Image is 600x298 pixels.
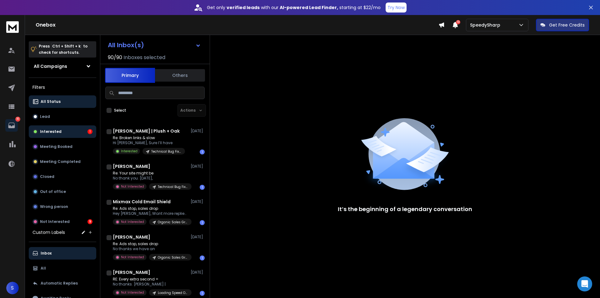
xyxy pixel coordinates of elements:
h1: Onebox [36,21,438,29]
button: Inbox [29,247,96,260]
p: Re: Your site might be [113,171,188,176]
h1: [PERSON_NAME] [113,234,150,240]
p: Organic Sales Growth [158,220,188,225]
p: SpeedySharp [470,22,503,28]
img: logo [6,21,19,33]
button: Meeting Booked [29,140,96,153]
p: [DATE] [191,164,205,169]
p: Technical Bug Fixing and Loading Speed [151,149,181,154]
p: Press to check for shortcuts. [39,43,87,56]
p: Out of office [40,189,66,194]
h3: Inboxes selected [123,54,165,61]
p: RE: Every extra second = [113,277,188,282]
p: [DATE] [191,270,205,275]
button: Interested1 [29,125,96,138]
span: 13 [456,20,460,24]
p: Not Interested [121,220,144,224]
strong: AI-powered Lead Finder, [280,4,338,11]
h1: [PERSON_NAME] | Plush + Oak [113,128,180,134]
button: Out of office [29,185,96,198]
p: Get Free Credits [549,22,585,28]
div: 1 [200,220,205,225]
p: Try Now [387,4,405,11]
h1: All Inbox(s) [108,42,144,48]
p: Meeting Completed [40,159,81,164]
p: Get only with our starting at $22/mo [207,4,381,11]
p: Loading Speed Optimization [158,290,188,295]
p: [DATE] [191,129,205,134]
p: It’s the beginning of a legendary conversation [338,205,472,214]
button: All Inbox(s) [103,39,206,51]
p: [DATE] [191,199,205,204]
div: 1 [87,129,92,134]
button: Automatic Replies [29,277,96,290]
button: Primary [105,68,155,83]
p: Interested [121,149,137,154]
p: Hi [PERSON_NAME], Sure I’ll have [113,140,185,145]
h3: Custom Labels [32,229,65,235]
button: Closed [29,170,96,183]
h3: Filters [29,83,96,92]
p: 10 [15,117,20,122]
div: Open Intercom Messenger [577,276,592,291]
p: Automatic Replies [41,281,78,286]
p: Re: Ads stop, sales drop [113,241,188,246]
p: All [41,266,46,271]
button: All [29,262,96,275]
p: Organic Sales Growth [158,255,188,260]
button: Try Now [386,3,407,13]
button: Others [155,68,205,82]
button: All Status [29,95,96,108]
p: Technical Bug Fixing and Loading Speed [158,184,188,189]
button: All Campaigns [29,60,96,73]
label: Select [114,108,126,113]
span: Ctrl + Shift + k [51,43,82,50]
p: Not Interested [40,219,70,224]
a: 10 [5,119,18,132]
div: 1 [200,255,205,260]
div: 9 [87,219,92,224]
p: [DATE] [191,235,205,240]
p: Re: Ads stop, sales drop [113,206,188,211]
p: Lead [40,114,50,119]
strong: verified leads [227,4,260,11]
p: Hey [PERSON_NAME], Want more replies to [113,211,188,216]
button: S [6,282,19,294]
div: 1 [200,185,205,190]
h1: [PERSON_NAME] [113,163,150,169]
h1: Mixmax Cold Email Shield [113,199,171,205]
p: Not Interested [121,184,144,189]
p: Closed [40,174,54,179]
p: No thank you. [DATE], [113,176,188,181]
p: All Status [41,99,61,104]
p: No thanks we have an [113,246,188,251]
div: 1 [200,291,205,296]
button: Get Free Credits [536,19,589,31]
div: 1 [200,149,205,154]
button: Wrong person [29,200,96,213]
p: Not Interested [121,290,144,295]
p: Interested [40,129,62,134]
h1: [PERSON_NAME] [113,269,150,275]
p: No thanks. [PERSON_NAME] | [113,282,188,287]
p: Wrong person [40,204,68,209]
button: Meeting Completed [29,155,96,168]
p: Not Interested [121,255,144,260]
button: Not Interested9 [29,215,96,228]
h1: All Campaigns [34,63,67,69]
p: Meeting Booked [40,144,72,149]
button: Lead [29,110,96,123]
p: Re: Broken links & slow [113,135,185,140]
p: Inbox [41,251,52,256]
span: 90 / 90 [108,54,122,61]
